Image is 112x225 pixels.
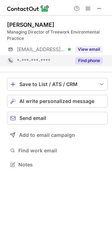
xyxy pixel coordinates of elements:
[75,46,103,53] button: Reveal Button
[17,46,66,53] span: [EMAIL_ADDRESS][DOMAIN_NAME]
[7,160,108,170] button: Notes
[18,147,105,154] span: Find work email
[7,112,108,124] button: Send email
[7,129,108,141] button: Add to email campaign
[19,81,95,87] div: Save to List / ATS / CRM
[7,78,108,91] button: save-profile-one-click
[7,29,108,42] div: Managing Director of Treework Environmental Practice
[19,115,46,121] span: Send email
[75,57,103,64] button: Reveal Button
[7,95,108,108] button: AI write personalized message
[7,146,108,156] button: Find work email
[7,4,49,13] img: ContactOut v5.3.10
[7,21,54,28] div: [PERSON_NAME]
[19,132,75,138] span: Add to email campaign
[18,162,105,168] span: Notes
[19,98,94,104] span: AI write personalized message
